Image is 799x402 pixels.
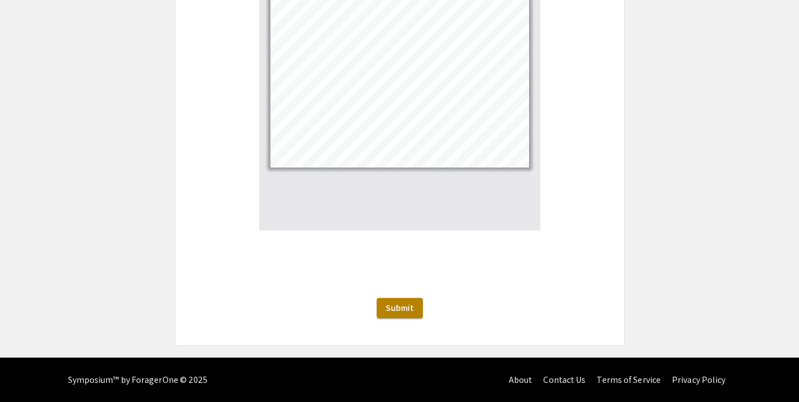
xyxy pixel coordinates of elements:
a: https://doi.org/10.1152/ajplung.00071.2017 [471,161,491,162]
a: Terms of Service [597,374,661,386]
iframe: Chat [8,351,48,394]
a: About [509,374,532,386]
a: Contact Us [543,374,585,386]
button: Submit [377,298,423,318]
a: Privacy Policy [672,374,725,386]
span: Submit [386,302,414,314]
a: https://doi.org/10.3390/toxics7040059 [466,158,483,159]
